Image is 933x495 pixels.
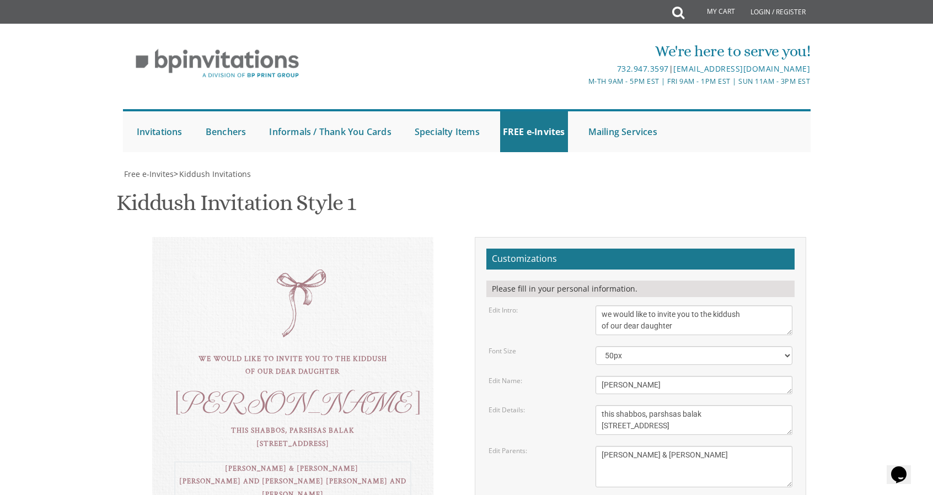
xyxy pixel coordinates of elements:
a: [EMAIL_ADDRESS][DOMAIN_NAME] [673,63,810,74]
img: BP Invitation Loft [123,41,312,87]
a: Invitations [134,111,185,152]
iframe: chat widget [887,451,922,484]
div: [PERSON_NAME] [174,395,411,408]
div: | [352,62,810,76]
a: Free e-Invites [123,169,174,179]
a: FREE e-Invites [500,111,568,152]
label: Edit Intro: [489,305,518,315]
span: Kiddush Invitations [179,169,251,179]
label: Edit Parents: [489,446,527,455]
textarea: [PERSON_NAME] & [PERSON_NAME] [PERSON_NAME] and [PERSON_NAME] [PERSON_NAME] and [PERSON_NAME] [596,446,793,487]
textarea: this shabbos, parshsas balak [STREET_ADDRESS] [596,405,793,435]
span: > [174,169,251,179]
a: Benchers [203,111,249,152]
h1: Kiddush Invitation Style 1 [116,191,356,223]
div: We're here to serve you! [352,40,810,62]
a: Informals / Thank You Cards [266,111,394,152]
h2: Customizations [486,249,795,270]
div: M-Th 9am - 5pm EST | Fri 9am - 1pm EST | Sun 11am - 3pm EST [352,76,810,87]
textarea: Dassi [596,376,793,394]
a: Mailing Services [586,111,660,152]
a: Kiddush Invitations [178,169,251,179]
label: Font Size [489,346,516,356]
a: 732.947.3597 [617,63,669,74]
span: Free e-Invites [124,169,174,179]
div: this shabbos, parshsas balak [STREET_ADDRESS] [174,424,411,450]
label: Edit Name: [489,376,522,385]
div: we would like to invite you to the kiddush of our dear daughter [174,353,411,379]
label: Edit Details: [489,405,525,415]
a: My Cart [683,1,743,23]
textarea: we would like to invite you to the kiddush of our dear daughter/[PERSON_NAME] [596,305,793,335]
a: Specialty Items [412,111,482,152]
div: Please fill in your personal information. [486,281,795,297]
